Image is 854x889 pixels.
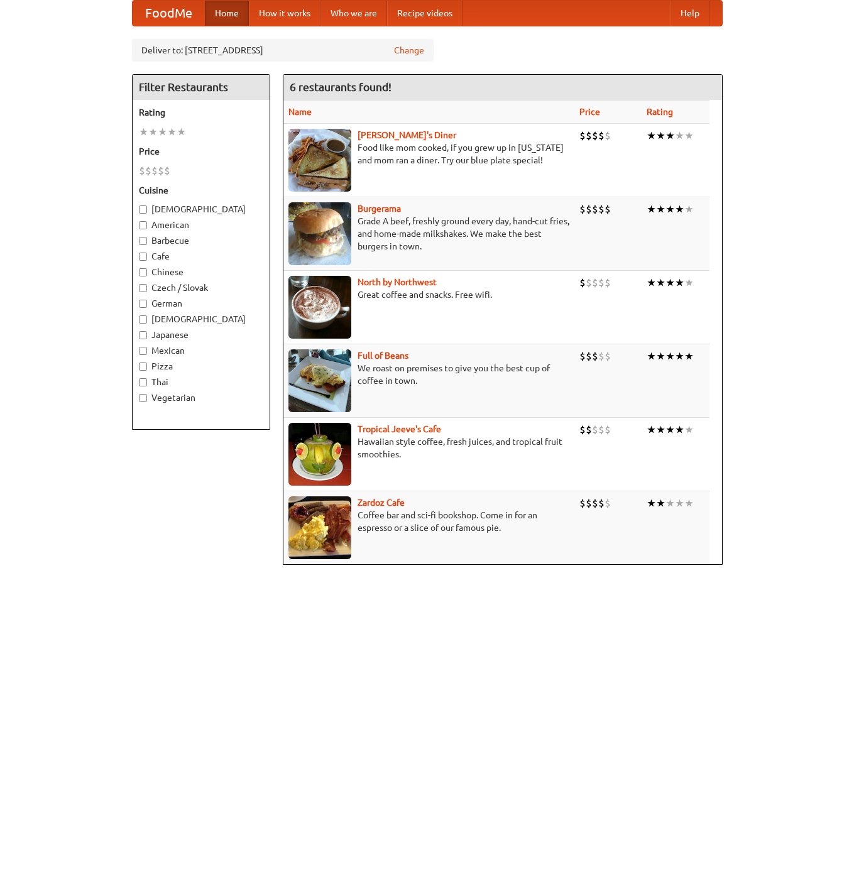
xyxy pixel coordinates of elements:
[656,202,665,216] li: ★
[139,237,147,245] input: Barbecue
[139,331,147,339] input: Japanese
[139,391,263,404] label: Vegetarian
[605,496,611,510] li: $
[167,125,177,139] li: ★
[358,277,437,287] b: North by Northwest
[586,423,592,437] li: $
[320,1,387,26] a: Who we are
[675,349,684,363] li: ★
[288,509,569,534] p: Coffee bar and sci-fi bookshop. Come in for an espresso or a slice of our famous pie.
[665,496,675,510] li: ★
[675,202,684,216] li: ★
[656,349,665,363] li: ★
[598,496,605,510] li: $
[605,276,611,290] li: $
[164,164,170,178] li: $
[133,1,205,26] a: FoodMe
[288,129,351,192] img: sallys.jpg
[139,268,147,276] input: Chinese
[586,496,592,510] li: $
[598,276,605,290] li: $
[579,349,586,363] li: $
[387,1,463,26] a: Recipe videos
[288,288,569,301] p: Great coffee and snacks. Free wifi.
[586,129,592,143] li: $
[139,219,263,231] label: American
[139,250,263,263] label: Cafe
[139,360,263,373] label: Pizza
[358,351,408,361] a: Full of Beans
[139,234,263,247] label: Barbecue
[586,276,592,290] li: $
[579,423,586,437] li: $
[205,1,249,26] a: Home
[139,145,263,158] h5: Price
[605,202,611,216] li: $
[684,423,694,437] li: ★
[290,81,391,93] ng-pluralize: 6 restaurants found!
[288,349,351,412] img: beans.jpg
[151,164,158,178] li: $
[592,349,598,363] li: $
[139,266,263,278] label: Chinese
[598,129,605,143] li: $
[665,202,675,216] li: ★
[139,203,263,215] label: [DEMOGRAPHIC_DATA]
[358,424,441,434] a: Tropical Jeeve's Cafe
[592,496,598,510] li: $
[139,125,148,139] li: ★
[139,378,147,386] input: Thai
[647,129,656,143] li: ★
[249,1,320,26] a: How it works
[288,362,569,387] p: We roast on premises to give you the best cup of coffee in town.
[592,129,598,143] li: $
[675,129,684,143] li: ★
[684,276,694,290] li: ★
[656,496,665,510] li: ★
[579,496,586,510] li: $
[605,129,611,143] li: $
[647,349,656,363] li: ★
[358,130,456,140] a: [PERSON_NAME]'s Diner
[647,423,656,437] li: ★
[288,435,569,461] p: Hawaiian style coffee, fresh juices, and tropical fruit smoothies.
[647,276,656,290] li: ★
[139,253,147,261] input: Cafe
[605,349,611,363] li: $
[148,125,158,139] li: ★
[139,184,263,197] h5: Cuisine
[647,107,673,117] a: Rating
[358,498,405,508] a: Zardoz Cafe
[579,107,600,117] a: Price
[288,423,351,486] img: jeeves.jpg
[139,106,263,119] h5: Rating
[358,204,401,214] a: Burgerama
[605,423,611,437] li: $
[665,129,675,143] li: ★
[145,164,151,178] li: $
[684,349,694,363] li: ★
[675,276,684,290] li: ★
[139,394,147,402] input: Vegetarian
[579,202,586,216] li: $
[139,221,147,229] input: American
[288,107,312,117] a: Name
[656,276,665,290] li: ★
[139,344,263,357] label: Mexican
[656,129,665,143] li: ★
[586,202,592,216] li: $
[579,276,586,290] li: $
[288,141,569,166] p: Food like mom cooked, if you grew up in [US_STATE] and mom ran a diner. Try our blue plate special!
[158,164,164,178] li: $
[656,423,665,437] li: ★
[158,125,167,139] li: ★
[598,202,605,216] li: $
[394,44,424,57] a: Change
[598,349,605,363] li: $
[139,297,263,310] label: German
[139,281,263,294] label: Czech / Slovak
[592,423,598,437] li: $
